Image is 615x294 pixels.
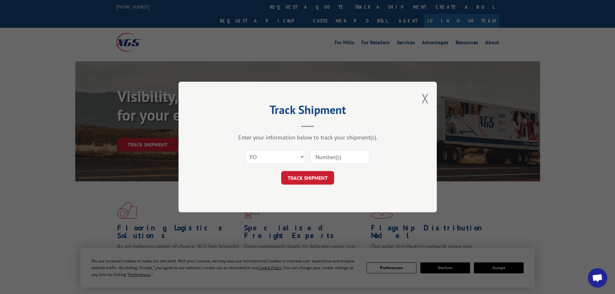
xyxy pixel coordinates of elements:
input: Number(s) [310,150,369,164]
button: Close modal [422,90,429,107]
div: Enter your information below to track your shipment(s). [211,134,405,141]
h2: Track Shipment [211,105,405,117]
button: TRACK SHIPMENT [281,171,334,185]
div: Open chat [588,268,607,288]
